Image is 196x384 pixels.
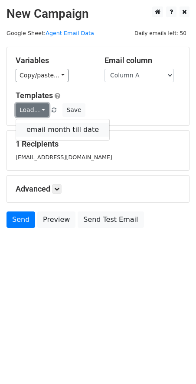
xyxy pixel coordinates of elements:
[153,342,196,384] iframe: Chat Widget
[16,154,112,160] small: [EMAIL_ADDRESS][DOMAIN_NAME]
[16,91,53,100] a: Templates
[16,123,109,137] a: email month till date
[7,30,94,36] small: Google Sheet:
[131,29,189,38] span: Daily emails left: 50
[78,211,144,228] a: Send Test Email
[16,184,180,194] h5: Advanced
[7,211,35,228] a: Send
[16,56,91,65] h5: Variables
[16,69,69,82] a: Copy/paste...
[7,6,189,21] h2: New Campaign
[37,211,75,228] a: Preview
[46,30,94,36] a: Agent Email Data
[131,30,189,36] a: Daily emails left: 50
[16,139,180,149] h5: 1 Recipients
[105,56,180,65] h5: Email column
[16,103,49,117] a: Load...
[62,103,85,117] button: Save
